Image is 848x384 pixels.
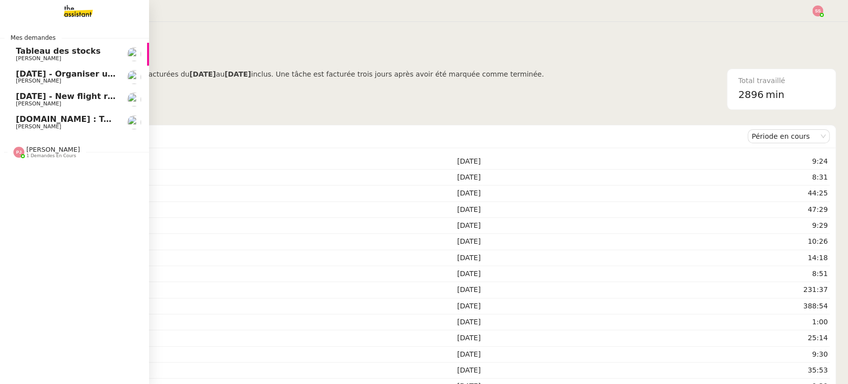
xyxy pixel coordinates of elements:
td: 25:14 [482,330,830,346]
span: [PERSON_NAME] [26,146,80,153]
td: [DATE] [147,186,482,201]
span: 1 demandes en cours [26,153,76,159]
td: [DATE] [147,363,482,379]
img: users%2FC9SBsJ0duuaSgpQFj5LgoEX8n0o2%2Favatar%2Fec9d51b8-9413-4189-adfb-7be4d8c96a3c [127,70,141,84]
span: [DATE] - Organiser un vol pour [PERSON_NAME] [16,69,230,79]
td: [DATE] [147,202,482,218]
td: [DATE] [147,314,482,330]
nz-select-item: Période en cours [752,130,826,143]
td: [DATE] [147,250,482,266]
td: 14:18 [482,250,830,266]
span: 2896 [738,89,764,100]
td: [DATE] [147,154,482,170]
span: [DATE] - New flight request - [PERSON_NAME] [16,92,221,101]
span: min [766,87,784,103]
td: 8:51 [482,266,830,282]
td: [DATE] [147,298,482,314]
b: [DATE] [189,70,216,78]
img: users%2FAXgjBsdPtrYuxuZvIJjRexEdqnq2%2Favatar%2F1599931753966.jpeg [127,47,141,61]
span: au [216,70,225,78]
td: 9:29 [482,218,830,234]
td: 9:24 [482,154,830,170]
td: 35:53 [482,363,830,379]
span: Tableau des stocks [16,46,100,56]
td: 8:31 [482,170,830,186]
div: Total travaillé [738,75,825,87]
span: [DOMAIN_NAME] : Tenue comptable - Documents et justificatifs à fournir [16,114,341,124]
img: users%2FSoHiyPZ6lTh48rkksBJmVXB4Fxh1%2Favatar%2F784cdfc3-6442-45b8-8ed3-42f1cc9271a4 [127,115,141,129]
td: [DATE] [147,234,482,250]
span: [PERSON_NAME] [16,55,61,62]
img: svg [13,147,24,158]
td: [DATE] [147,266,482,282]
span: [PERSON_NAME] [16,78,61,84]
td: 1:00 [482,314,830,330]
td: [DATE] [147,170,482,186]
img: users%2FC9SBsJ0duuaSgpQFj5LgoEX8n0o2%2Favatar%2Fec9d51b8-9413-4189-adfb-7be4d8c96a3c [127,93,141,106]
td: 44:25 [482,186,830,201]
span: [PERSON_NAME] [16,100,61,107]
span: Mes demandes [4,33,62,43]
td: 47:29 [482,202,830,218]
td: 231:37 [482,282,830,298]
span: [PERSON_NAME] [16,123,61,130]
b: [DATE] [225,70,251,78]
td: [DATE] [147,218,482,234]
td: 388:54 [482,298,830,314]
td: [DATE] [147,282,482,298]
div: Demandes [50,126,748,146]
img: svg [812,5,823,16]
td: [DATE] [147,347,482,363]
td: 9:30 [482,347,830,363]
span: inclus. Une tâche est facturée trois jours après avoir été marquée comme terminée. [251,70,543,78]
td: [DATE] [147,330,482,346]
td: 10:26 [482,234,830,250]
